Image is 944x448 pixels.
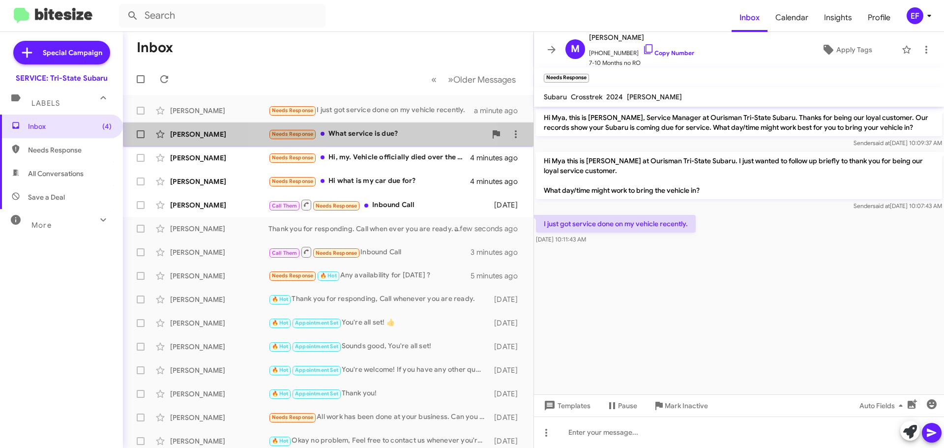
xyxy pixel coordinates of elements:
[489,365,526,375] div: [DATE]
[268,105,474,116] div: I just got service done on my vehicle recently.
[170,365,268,375] div: [PERSON_NAME]
[470,177,526,186] div: 4 minutes ago
[272,414,314,420] span: Needs Response
[272,203,297,209] span: Call Them
[170,106,268,116] div: [PERSON_NAME]
[489,342,526,352] div: [DATE]
[272,154,314,161] span: Needs Response
[665,397,708,415] span: Mark Inactive
[268,152,470,163] div: Hi, my. Vehicle officially died over the summer, the engine fried. Thank you.
[272,131,314,137] span: Needs Response
[170,224,268,234] div: [PERSON_NAME]
[536,109,942,136] p: Hi Mya, this is [PERSON_NAME], Service Manager at Ourisman Tri-State Subaru. Thanks for being our...
[618,397,637,415] span: Pause
[544,74,589,83] small: Needs Response
[542,397,590,415] span: Templates
[28,192,65,202] span: Save a Deal
[471,271,526,281] div: 5 minutes ago
[489,389,526,399] div: [DATE]
[589,31,694,43] span: [PERSON_NAME]
[268,270,471,281] div: Any availability for [DATE] ?
[170,413,268,422] div: [PERSON_NAME]
[272,107,314,114] span: Needs Response
[170,436,268,446] div: [PERSON_NAME]
[589,58,694,68] span: 7-10 Months no RO
[467,224,526,234] div: a few seconds ago
[295,367,338,373] span: Appointment Set
[854,139,942,147] span: Sender [DATE] 10:09:37 AM
[816,3,860,32] span: Insights
[534,397,598,415] button: Templates
[13,41,110,64] a: Special Campaign
[431,73,437,86] span: «
[295,390,338,397] span: Appointment Set
[859,397,907,415] span: Auto Fields
[316,203,357,209] span: Needs Response
[272,250,297,256] span: Call Them
[170,177,268,186] div: [PERSON_NAME]
[43,48,102,58] span: Special Campaign
[268,294,489,305] div: Thank you for responding, Call whenever you are ready.
[272,272,314,279] span: Needs Response
[426,69,522,90] nav: Page navigation example
[28,145,112,155] span: Needs Response
[31,99,60,108] span: Labels
[268,341,489,352] div: Sounds good, You're all set!
[898,7,933,24] button: EF
[852,397,914,415] button: Auto Fields
[536,152,942,199] p: Hi Mya this is [PERSON_NAME] at Ourisman Tri-State Subaru. I just wanted to follow up briefly to ...
[448,73,453,86] span: »
[425,69,442,90] button: Previous
[571,41,580,57] span: M
[268,317,489,329] div: You're all set! 👍
[442,69,522,90] button: Next
[589,43,694,58] span: [PHONE_NUMBER]
[170,247,268,257] div: [PERSON_NAME]
[268,388,489,399] div: Thank you!
[170,271,268,281] div: [PERSON_NAME]
[272,367,289,373] span: 🔥 Hot
[767,3,816,32] a: Calendar
[268,246,471,258] div: Inbound Call
[170,318,268,328] div: [PERSON_NAME]
[268,224,467,234] div: Thank you for responding. Call when ever you are ready. You got the notification because Subaru r...
[796,41,897,59] button: Apply Tags
[272,343,289,350] span: 🔥 Hot
[544,92,567,101] span: Subaru
[268,435,489,447] div: Okay no problem, Feel free to contact us whenever you're ready to schedule for service. We're her...
[598,397,645,415] button: Pause
[320,272,337,279] span: 🔥 Hot
[28,169,84,179] span: All Conversations
[28,121,112,131] span: Inbox
[119,4,325,28] input: Search
[295,343,338,350] span: Appointment Set
[268,364,489,376] div: You're welcome! If you have any other questions or need to reschedule, feel free to ask!
[16,73,108,83] div: SERVICE: Tri-State Subaru
[170,153,268,163] div: [PERSON_NAME]
[854,202,942,209] span: Sender [DATE] 10:07:43 AM
[732,3,767,32] a: Inbox
[536,215,696,233] p: I just got service done on my vehicle recently.
[272,178,314,184] span: Needs Response
[295,320,338,326] span: Appointment Set
[836,41,872,59] span: Apply Tags
[272,438,289,444] span: 🔥 Hot
[860,3,898,32] a: Profile
[31,221,52,230] span: More
[137,40,173,56] h1: Inbox
[645,397,716,415] button: Mark Inactive
[453,74,516,85] span: Older Messages
[489,413,526,422] div: [DATE]
[606,92,623,101] span: 2024
[907,7,923,24] div: EF
[268,412,489,423] div: All work has been done at your business. Can you look to see which of these items are already per...
[268,176,470,187] div: Hi what is my car due for?
[272,390,289,397] span: 🔥 Hot
[873,202,890,209] span: said at
[471,247,526,257] div: 3 minutes ago
[489,295,526,304] div: [DATE]
[272,296,289,302] span: 🔥 Hot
